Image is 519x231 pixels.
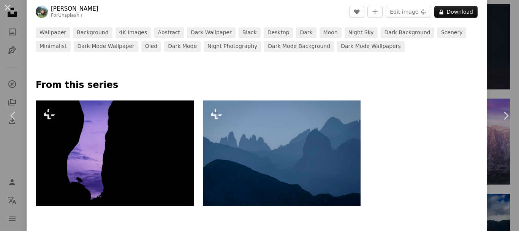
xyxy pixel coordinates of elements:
[164,41,201,52] a: dark mode
[320,27,342,38] a: moon
[36,27,70,38] a: wallpaper
[345,27,378,38] a: night sky
[437,27,467,38] a: scenery
[36,41,71,52] a: minimalist
[492,79,519,152] a: Next
[154,27,184,38] a: abstract
[264,41,334,52] a: dark mode background
[141,41,161,52] a: oled
[264,27,293,38] a: desktop
[296,27,316,38] a: dark
[203,100,361,206] img: a group of mountains in the distance with a blue sky
[74,41,138,52] a: dark mode wallpaper
[337,41,405,52] a: dark mode wallpapers
[187,27,236,38] a: dark wallpaper
[367,6,383,18] button: Add to Collection
[36,100,194,206] img: a silhouette of a person standing on top of a mountain
[116,27,151,38] a: 4K Images
[51,13,98,19] div: For
[203,150,361,156] a: a group of mountains in the distance with a blue sky
[58,13,83,18] a: Unsplash+
[36,6,48,18] img: Go to Daniel Mirlea's profile
[434,6,478,18] button: Download
[36,150,194,156] a: a silhouette of a person standing on top of a mountain
[36,79,478,91] p: From this series
[73,27,112,38] a: background
[239,27,261,38] a: black
[51,5,98,13] a: [PERSON_NAME]
[386,6,431,18] button: Edit image
[204,41,261,52] a: night photography
[349,6,364,18] button: Like
[381,27,434,38] a: dark background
